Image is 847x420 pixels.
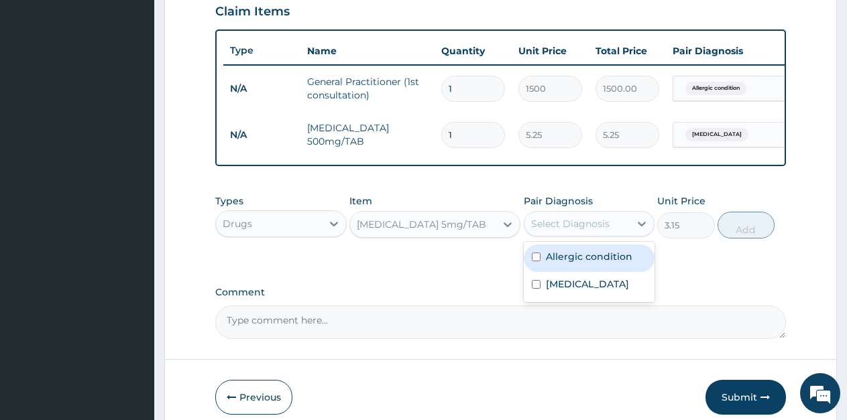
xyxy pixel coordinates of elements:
[349,194,372,208] label: Item
[666,38,813,64] th: Pair Diagnosis
[657,194,705,208] label: Unit Price
[357,218,486,231] div: [MEDICAL_DATA] 5mg/TAB
[718,212,775,238] button: Add
[685,128,748,141] span: [MEDICAL_DATA]
[531,217,610,230] div: Select Diagnosis
[685,82,746,95] span: Allergic condition
[705,380,786,415] button: Submit
[300,38,435,64] th: Name
[215,380,292,415] button: Previous
[512,38,589,64] th: Unit Price
[70,75,225,92] div: Chat with us now
[223,217,252,230] div: Drugs
[435,38,512,64] th: Quantity
[223,38,300,63] th: Type
[25,67,54,100] img: d_794563401_company_1708531726252_794563401
[300,115,435,155] td: [MEDICAL_DATA] 500mg/TAB
[215,196,243,207] label: Types
[546,250,632,263] label: Allergic condition
[546,277,629,291] label: [MEDICAL_DATA]
[215,5,290,19] h3: Claim Items
[7,279,256,326] textarea: Type your message and hit 'Enter'
[300,68,435,109] td: General Practitioner (1st consultation)
[78,125,185,261] span: We're online!
[220,7,252,39] div: Minimize live chat window
[589,38,666,64] th: Total Price
[524,194,593,208] label: Pair Diagnosis
[215,287,786,298] label: Comment
[223,123,300,147] td: N/A
[223,76,300,101] td: N/A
